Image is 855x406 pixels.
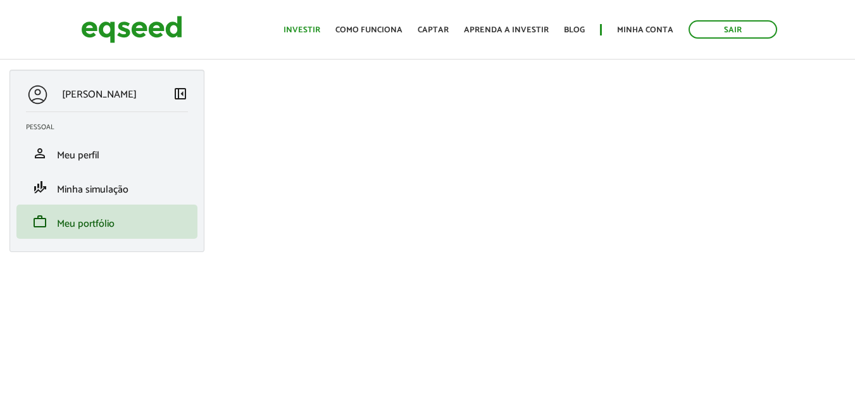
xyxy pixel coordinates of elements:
[689,20,777,39] a: Sair
[26,180,188,195] a: finance_modeMinha simulação
[57,181,128,198] span: Minha simulação
[564,26,585,34] a: Blog
[26,124,197,131] h2: Pessoal
[26,214,188,229] a: workMeu portfólio
[32,214,47,229] span: work
[32,180,47,195] span: finance_mode
[284,26,320,34] a: Investir
[26,146,188,161] a: personMeu perfil
[617,26,673,34] a: Minha conta
[57,147,99,164] span: Meu perfil
[335,26,403,34] a: Como funciona
[16,136,197,170] li: Meu perfil
[173,86,188,101] span: left_panel_close
[16,205,197,239] li: Meu portfólio
[418,26,449,34] a: Captar
[81,13,182,46] img: EqSeed
[62,89,137,101] p: [PERSON_NAME]
[464,26,549,34] a: Aprenda a investir
[57,215,115,232] span: Meu portfólio
[16,170,197,205] li: Minha simulação
[173,86,188,104] a: Colapsar menu
[32,146,47,161] span: person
